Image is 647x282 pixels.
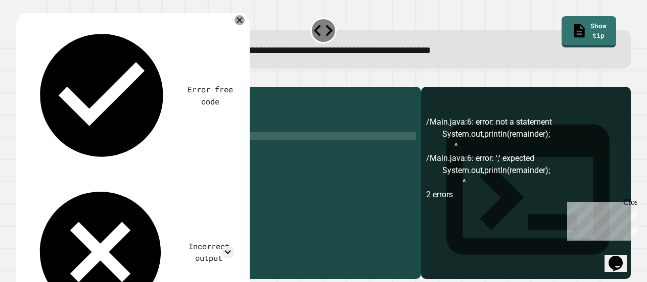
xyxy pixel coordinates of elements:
[183,241,234,264] div: Incorrect output
[4,4,70,64] div: Chat with us now!Close
[605,242,637,272] iframe: chat widget
[562,16,617,48] a: Show tip
[186,84,235,107] div: Error free code
[563,198,637,241] iframe: chat widget
[426,116,626,278] div: /Main.java:6: error: not a statement System.out,println(remainder); ^ /Main.java:6: error: ';' ex...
